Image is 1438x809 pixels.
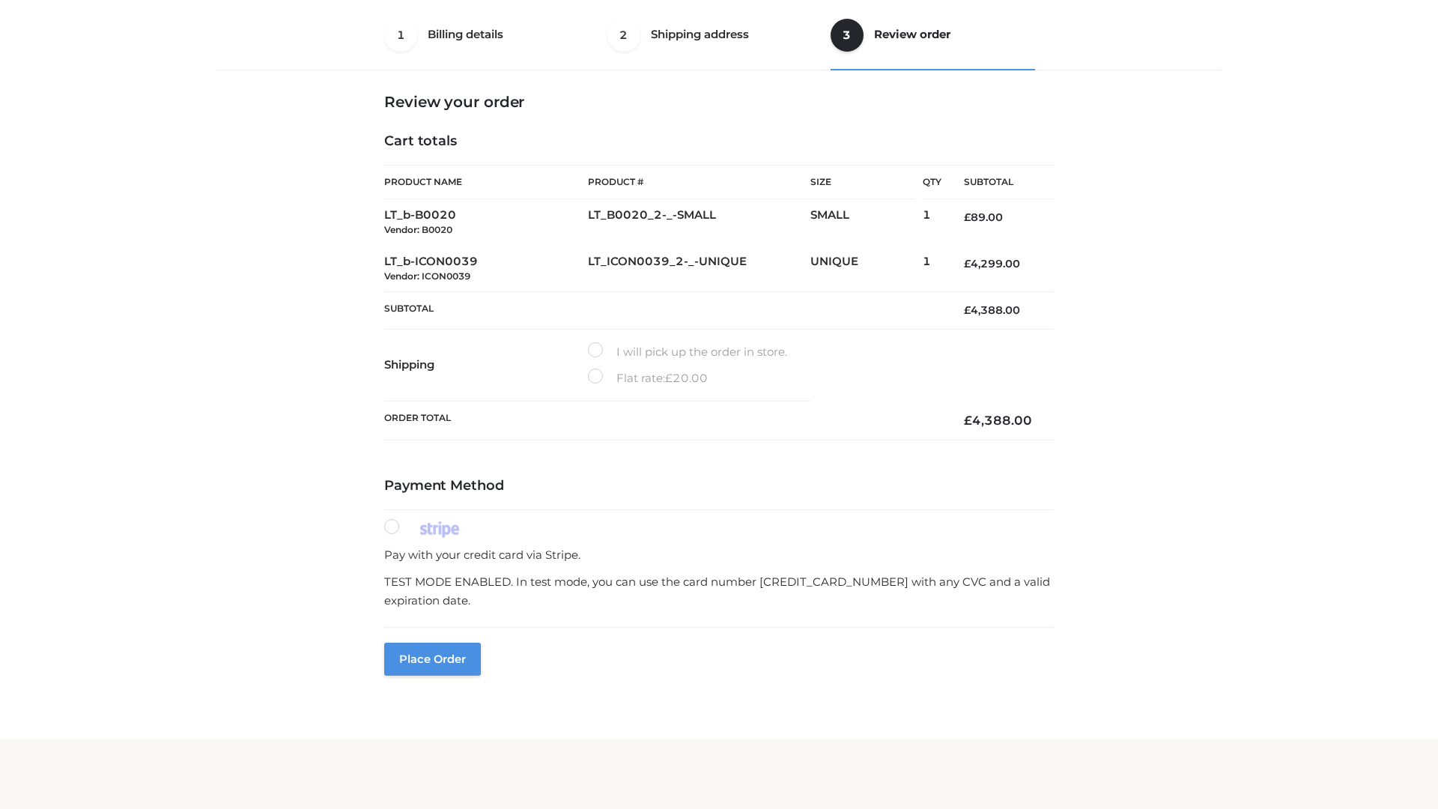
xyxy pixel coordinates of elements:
[964,210,971,224] span: £
[923,199,941,246] td: 1
[941,166,1054,199] th: Subtotal
[810,199,923,246] td: SMALL
[964,257,971,270] span: £
[588,369,708,388] label: Flat rate:
[384,93,1054,111] h3: Review your order
[964,303,971,317] span: £
[588,246,810,292] td: LT_ICON0039_2-_-UNIQUE
[810,246,923,292] td: UNIQUE
[588,199,810,246] td: LT_B0020_2-_-SMALL
[384,545,1054,565] p: Pay with your credit card via Stripe.
[665,371,673,385] span: £
[384,133,1054,150] h4: Cart totals
[384,224,452,235] small: Vendor: B0020
[384,572,1054,610] p: TEST MODE ENABLED. In test mode, you can use the card number [CREDIT_CARD_NUMBER] with any CVC an...
[964,303,1020,317] bdi: 4,388.00
[810,166,915,199] th: Size
[923,246,941,292] td: 1
[588,165,810,199] th: Product #
[384,292,941,329] th: Subtotal
[923,165,941,199] th: Qty
[384,329,588,401] th: Shipping
[384,643,481,676] button: Place order
[384,199,588,246] td: LT_b-B0020
[964,413,1032,428] bdi: 4,388.00
[384,478,1054,494] h4: Payment Method
[384,165,588,199] th: Product Name
[964,413,972,428] span: £
[384,270,470,282] small: Vendor: ICON0039
[665,371,708,385] bdi: 20.00
[964,257,1020,270] bdi: 4,299.00
[964,210,1003,224] bdi: 89.00
[384,401,941,440] th: Order Total
[384,246,588,292] td: LT_b-ICON0039
[588,342,787,362] label: I will pick up the order in store.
